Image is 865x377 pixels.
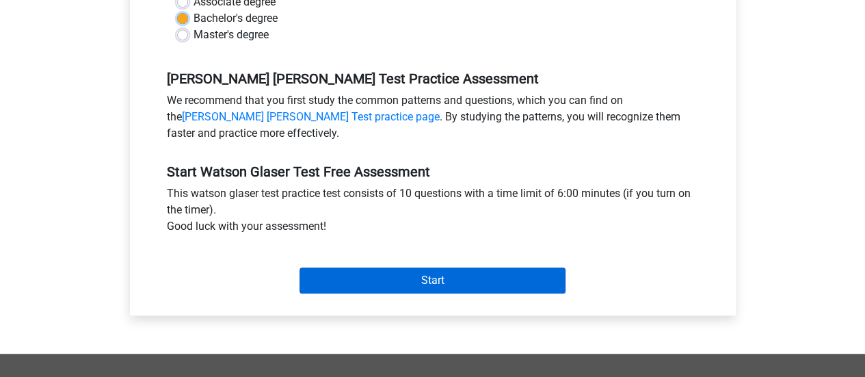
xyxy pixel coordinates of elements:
[157,92,709,147] div: We recommend that you first study the common patterns and questions, which you can find on the . ...
[194,10,278,27] label: Bachelor's degree
[167,164,699,180] h5: Start Watson Glaser Test Free Assessment
[167,70,699,87] h5: [PERSON_NAME] [PERSON_NAME] Test Practice Assessment
[300,268,565,294] input: Start
[157,185,709,240] div: This watson glaser test practice test consists of 10 questions with a time limit of 6:00 minutes ...
[194,27,269,43] label: Master's degree
[182,110,440,123] a: [PERSON_NAME] [PERSON_NAME] Test practice page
